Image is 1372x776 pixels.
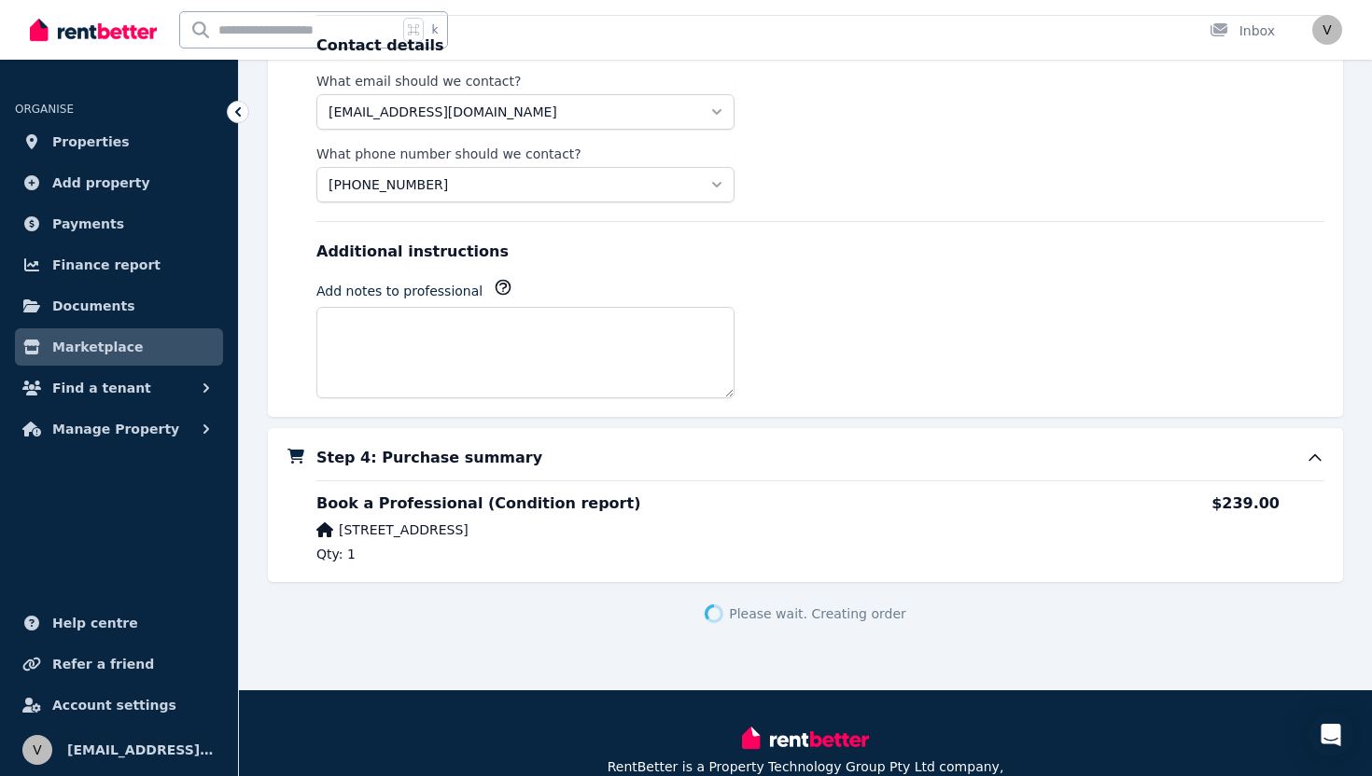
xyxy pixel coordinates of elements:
span: Properties [52,131,130,153]
a: Account settings [15,686,223,724]
span: Help centre [52,612,138,634]
h3: Book a Professional (Condition report) [316,492,1193,515]
a: Marketplace [15,328,223,366]
span: [EMAIL_ADDRESS][DOMAIN_NAME] [67,739,216,761]
span: [STREET_ADDRESS] [339,520,469,539]
span: Payments [52,213,124,235]
label: What email should we contact? [316,72,735,90]
a: Payments [15,205,223,242]
span: Manage Property [52,418,179,440]
p: RentBetter is a Property Technology Group Pty Ltd company, [608,757,1004,776]
h5: Step 4: Purchase summary [316,447,542,469]
span: Qty: 1 [316,545,1193,563]
img: vinall.banga@gmail.com [1312,15,1342,45]
span: Finance report [52,254,161,276]
div: Open Intercom Messenger [1309,713,1353,757]
span: Marketplace [52,336,143,358]
span: Find a tenant [52,377,151,399]
span: Documents [52,295,135,317]
a: Refer a friend [15,645,223,683]
button: [EMAIL_ADDRESS][DOMAIN_NAME] [316,94,735,130]
a: Finance report [15,246,223,284]
a: Documents [15,287,223,325]
span: [EMAIL_ADDRESS][DOMAIN_NAME] [329,103,696,121]
button: Manage Property [15,410,223,448]
legend: Additional instructions [316,241,735,263]
a: Properties [15,123,223,160]
button: Find a tenant [15,369,223,407]
a: Help centre [15,604,223,642]
label: Add notes to professional [316,282,483,300]
span: [PHONE_NUMBER] [329,175,696,194]
span: Add property [52,172,150,194]
span: $239.00 [1211,492,1280,563]
img: RentBetter [30,16,157,44]
button: [PHONE_NUMBER] [316,167,735,202]
legend: Contact details [316,35,735,57]
img: vinall.banga@gmail.com [22,735,52,765]
span: ORGANISE [15,103,74,116]
span: Account settings [52,694,176,716]
a: Add property [15,164,223,201]
img: RentBetter [742,724,869,752]
span: Refer a friend [52,653,154,675]
span: Please wait. Creating order [729,604,906,623]
label: What phone number should we contact? [316,145,735,163]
